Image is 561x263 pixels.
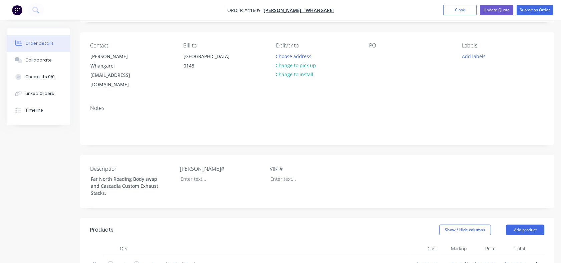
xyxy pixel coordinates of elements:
[90,226,113,234] div: Products
[183,42,266,49] div: Bill to
[184,61,239,71] div: 0148
[369,42,452,49] div: PO
[440,242,469,255] div: Markup
[517,5,553,15] button: Submit as Order
[90,52,146,71] div: [PERSON_NAME] Whangarei
[227,7,264,13] span: Order #41609 -
[458,51,489,60] button: Add labels
[90,165,174,173] label: Description
[178,51,245,73] div: [GEOGRAPHIC_DATA]0148
[498,242,528,255] div: Total
[480,5,513,15] button: Update Quote
[85,174,169,198] div: Far North Roading Body swap and Cascadia Custom Exhaust Stacks.
[272,61,320,70] button: Change to pick up
[103,242,144,255] div: Qty
[25,107,43,113] div: Timeline
[264,7,334,13] a: [PERSON_NAME] - Whangarei
[90,71,146,89] div: [EMAIL_ADDRESS][DOMAIN_NAME]
[25,91,54,97] div: Linked Orders
[7,52,70,69] button: Collaborate
[90,105,544,111] div: Notes
[272,51,315,60] button: Choose address
[7,102,70,119] button: Timeline
[443,5,477,15] button: Close
[12,5,22,15] img: Factory
[180,165,263,173] label: [PERSON_NAME]#
[25,40,54,46] div: Order details
[25,57,52,63] div: Collaborate
[7,35,70,52] button: Order details
[462,42,544,49] div: Labels
[7,69,70,85] button: Checklists 0/0
[272,70,317,79] button: Change to install
[85,51,152,90] div: [PERSON_NAME] Whangarei[EMAIL_ADDRESS][DOMAIN_NAME]
[90,42,173,49] div: Contact
[410,242,440,255] div: Cost
[184,52,239,61] div: [GEOGRAPHIC_DATA]
[469,242,499,255] div: Price
[439,225,491,235] button: Show / Hide columns
[276,42,358,49] div: Deliver to
[506,225,544,235] button: Add product
[25,74,55,80] div: Checklists 0/0
[7,85,70,102] button: Linked Orders
[270,165,353,173] label: VIN #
